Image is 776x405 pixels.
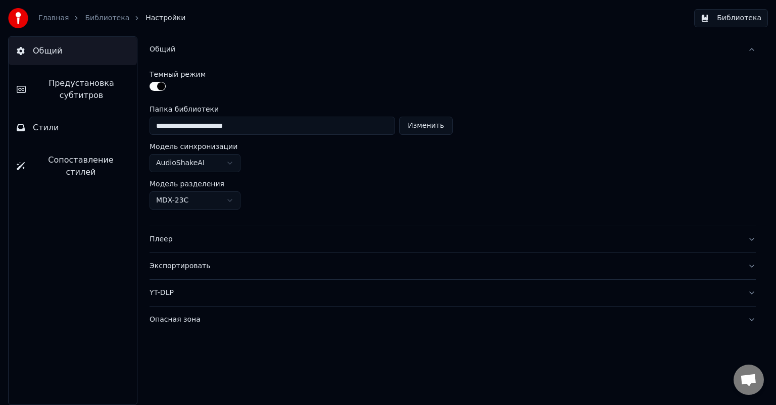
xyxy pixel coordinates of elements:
div: Экспортировать [150,261,740,271]
span: Общий [33,45,62,57]
button: Опасная зона [150,307,756,333]
div: YT-DLP [150,288,740,298]
span: Предустановка субтитров [34,77,129,102]
label: Модель разделения [150,180,224,187]
nav: breadcrumb [38,13,185,23]
button: Изменить [399,117,453,135]
label: Папка библиотеки [150,106,453,113]
label: Темный режим [150,71,206,78]
button: Плеер [150,226,756,252]
button: YT-DLP [150,280,756,306]
span: Стили [33,122,59,134]
div: Открытый чат [734,365,764,395]
button: Сопоставление стилей [9,146,137,186]
div: Общий [150,63,756,226]
button: Общий [150,36,756,63]
button: Библиотека [694,9,768,27]
a: Главная [38,13,69,23]
span: Настройки [145,13,185,23]
div: Плеер [150,234,740,244]
label: Модель синхронизации [150,143,237,150]
span: Сопоставление стилей [33,154,129,178]
img: youka [8,8,28,28]
div: Общий [150,44,740,55]
div: Опасная зона [150,315,740,325]
a: Библиотека [85,13,129,23]
button: Стили [9,114,137,142]
button: Предустановка субтитров [9,69,137,110]
button: Экспортировать [150,253,756,279]
button: Общий [9,37,137,65]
